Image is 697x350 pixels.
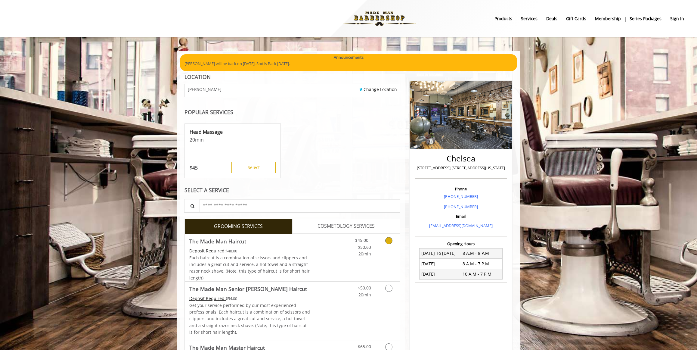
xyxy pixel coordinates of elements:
span: min [195,136,204,143]
td: [DATE] [420,259,461,269]
a: [PHONE_NUMBER] [444,194,478,199]
b: Services [521,15,537,22]
b: POPULAR SERVICES [184,108,233,116]
b: sign in [670,15,684,22]
a: Gift cardsgift cards [562,14,591,23]
p: 20 [190,136,276,143]
button: Service Search [184,199,200,213]
b: gift cards [566,15,586,22]
span: $50.00 [358,285,371,291]
b: Membership [595,15,621,22]
b: LOCATION [184,73,211,80]
h3: Email [416,214,506,218]
button: Select [231,162,276,173]
span: $45.00 - $50.63 [355,237,371,250]
a: Change Location [360,86,397,92]
div: $54.00 [189,295,310,302]
p: 45 [190,164,198,171]
span: $65.00 [358,344,371,349]
div: $48.00 [189,248,310,254]
span: This service needs some Advance to be paid before we block your appointment [189,295,226,301]
span: COSMETOLOGY SERVICES [318,222,375,230]
a: MembershipMembership [591,14,625,23]
span: Each haircut is a combination of scissors and clippers and includes a great cut and service, a ho... [189,255,310,281]
p: Head Massage [190,129,276,135]
b: The Made Man Haircut [189,237,246,245]
h3: Opening Hours [415,242,507,246]
a: Series packagesSeries packages [625,14,666,23]
a: ServicesServices [517,14,542,23]
b: Series packages [630,15,661,22]
span: [PERSON_NAME] [188,87,221,92]
h3: Phone [416,187,506,191]
b: Announcements [334,54,364,61]
p: [PERSON_NAME] will be back on [DATE]. Sod is Back [DATE]. [184,61,513,67]
img: Made Man Barbershop logo [338,2,421,35]
span: GROOMING SERVICES [214,223,263,230]
span: 20min [358,251,371,257]
span: 20min [358,292,371,298]
span: $ [190,164,192,171]
td: 10 A.M - 7 P.M [461,269,502,279]
td: [DATE] [420,269,461,279]
b: Deals [546,15,557,22]
td: 8 A.M - 8 P.M [461,248,502,258]
div: SELECT A SERVICE [184,187,400,193]
b: The Made Man Senior [PERSON_NAME] Haircut [189,285,307,293]
td: 8 A.M - 7 P.M [461,259,502,269]
a: Productsproducts [490,14,517,23]
b: products [494,15,512,22]
a: [PHONE_NUMBER] [444,204,478,209]
h2: Chelsea [416,154,506,163]
p: [STREET_ADDRESS],[STREET_ADDRESS][US_STATE] [416,165,506,171]
a: [EMAIL_ADDRESS][DOMAIN_NAME] [429,223,493,228]
p: Get your service performed by our most experienced professionals. Each haircut is a combination o... [189,302,310,336]
span: This service needs some Advance to be paid before we block your appointment [189,248,226,254]
td: [DATE] To [DATE] [420,248,461,258]
a: DealsDeals [542,14,562,23]
a: sign insign in [666,14,688,23]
